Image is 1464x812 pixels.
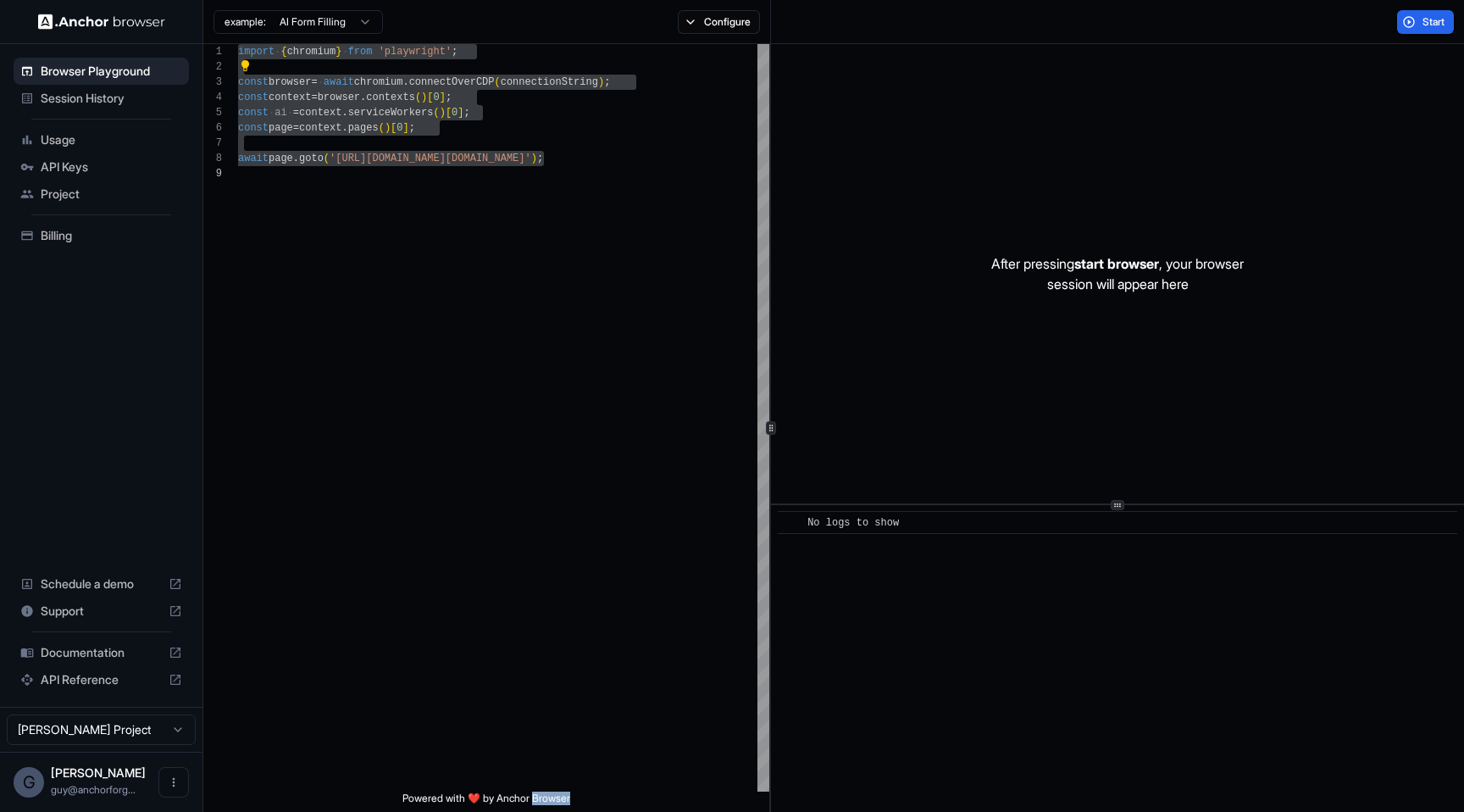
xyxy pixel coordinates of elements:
span: [ [391,122,396,134]
div: 8 [203,151,222,166]
span: page [269,122,293,134]
span: context [299,122,341,134]
span: ( [324,153,330,164]
div: Support [14,598,189,625]
span: goto [299,153,324,164]
span: ; [464,107,470,119]
span: page [269,153,293,164]
div: Project [14,181,189,208]
span: Powered with ❤️ by Anchor Browser [402,792,570,812]
span: await [324,76,354,88]
div: 2 [203,59,222,75]
span: guy@anchorforge.io [51,783,136,796]
span: 'playwright' [379,46,452,58]
span: start browser [1074,255,1159,272]
div: Documentation [14,639,189,666]
span: [ [446,107,452,119]
span: ] [402,122,408,134]
span: ] [440,92,446,103]
span: ; [446,92,452,103]
span: ] [457,107,463,119]
span: ; [604,76,610,88]
div: API Reference [14,666,189,693]
span: = [293,107,299,119]
span: . [341,122,347,134]
span: . [360,92,366,103]
span: API Keys [41,159,182,175]
div: 4 [203,90,222,105]
span: = [311,92,317,103]
span: Session History [41,90,182,107]
span: . [341,107,347,119]
span: const [238,92,269,103]
span: . [402,76,408,88]
span: const [238,76,269,88]
span: ​ [786,514,795,531]
span: ) [440,107,446,119]
span: Project [41,186,182,203]
span: Schedule a demo [41,576,162,592]
span: ; [452,46,457,58]
span: ai [274,107,286,119]
span: No logs to show [807,517,899,529]
span: ) [421,92,427,103]
span: API Reference [41,671,162,688]
span: context [269,92,311,103]
span: Usage [41,131,182,148]
span: Billing [41,227,182,244]
span: ) [531,153,537,164]
div: Usage [14,126,189,153]
span: contexts [366,92,415,103]
span: ; [409,122,415,134]
span: chromium [354,76,403,88]
span: from [348,46,373,58]
span: 0 [433,92,439,103]
span: Start [1422,15,1446,29]
span: . [293,153,299,164]
span: } [335,46,341,58]
span: Documentation [41,644,162,661]
div: G [14,767,44,798]
div: 3 [203,75,222,90]
span: pages [348,122,379,134]
span: chromium [287,46,336,58]
button: Start [1397,10,1454,34]
span: 0 [452,107,457,119]
button: Open menu [158,767,189,798]
span: const [238,122,269,134]
button: Configure [678,10,760,34]
div: 9 [203,166,222,181]
span: { [280,46,286,58]
div: 1 [203,44,222,59]
span: ) [385,122,391,134]
span: [ [427,92,433,103]
span: ( [495,76,501,88]
span: Browser Playground [41,63,182,80]
div: 7 [203,136,222,151]
span: const [238,107,269,119]
span: ( [415,92,421,103]
div: Show Code Actions (⌘.) [238,59,252,73]
div: 6 [203,120,222,136]
span: ; [537,153,543,164]
p: After pressing , your browser session will appear here [991,253,1244,294]
span: browser [318,92,360,103]
span: ( [433,107,439,119]
span: = [311,76,317,88]
div: Session History [14,85,189,112]
span: browser [269,76,311,88]
div: Browser Playground [14,58,189,85]
span: import [238,46,274,58]
span: Support [41,603,162,620]
div: 5 [203,105,222,120]
span: serviceWorkers [348,107,434,119]
span: Guy Ben Simhon [51,765,146,780]
div: Schedule a demo [14,570,189,598]
span: ( [379,122,385,134]
span: ) [598,76,604,88]
img: Anchor Logo [38,14,165,30]
span: example: [225,15,266,29]
span: await [238,153,269,164]
span: connectionString [501,76,598,88]
span: connectOverCDP [409,76,495,88]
